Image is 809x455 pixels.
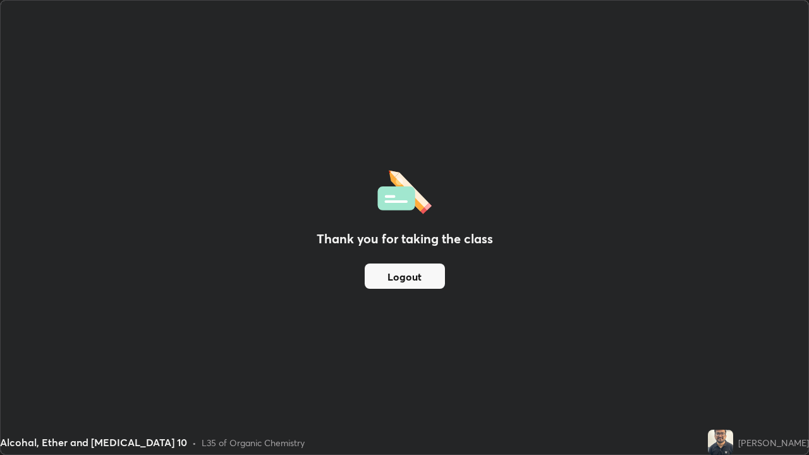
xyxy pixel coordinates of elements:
img: 8aca7005bdf34aeda6799b687e6e9637.jpg [708,430,733,455]
div: L35 of Organic Chemistry [202,436,305,449]
div: • [192,436,197,449]
h2: Thank you for taking the class [317,229,493,248]
div: [PERSON_NAME] [738,436,809,449]
img: offlineFeedback.1438e8b3.svg [377,166,432,214]
button: Logout [365,264,445,289]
